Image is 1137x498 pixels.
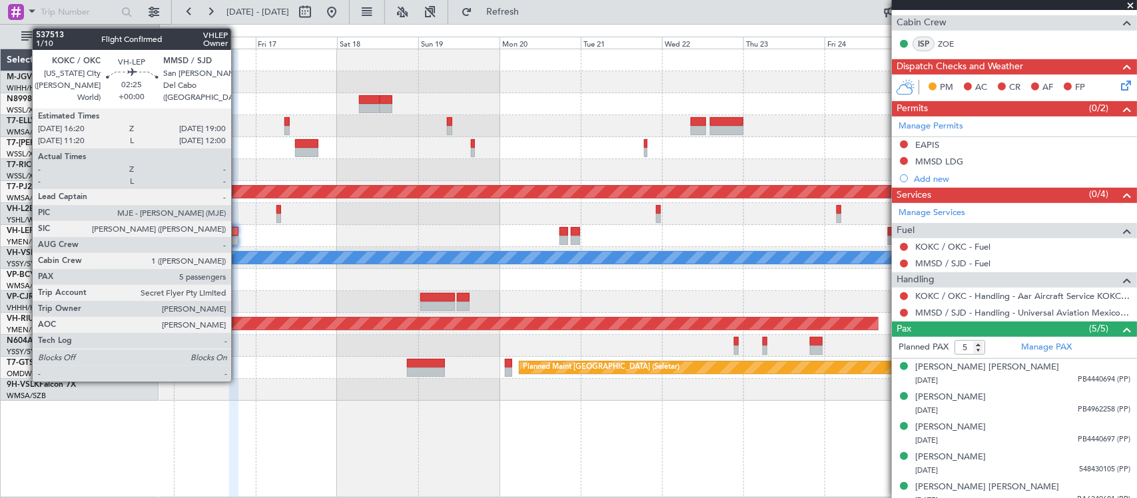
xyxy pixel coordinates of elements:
[897,59,1023,75] span: Dispatch Checks and Weather
[662,37,743,49] div: Wed 22
[914,173,1130,184] div: Add new
[7,271,81,279] a: VP-BCYGlobal 5000
[915,290,1130,302] a: KOKC / OKC - Handling - Aar Aircraft Service KOKC / OKC
[7,391,46,401] a: WMSA/SZB
[7,237,47,247] a: YMEN/MEB
[938,38,968,50] a: ZOE
[7,249,109,257] a: VH-VSKGlobal Express XRS
[915,421,986,434] div: [PERSON_NAME]
[1089,322,1108,336] span: (5/5)
[7,95,83,103] a: N8998KGlobal 6000
[915,156,963,167] div: MMSD LDG
[7,139,84,147] span: T7-[PERSON_NAME]
[915,465,938,475] span: [DATE]
[7,315,34,323] span: VH-RIU
[7,315,89,323] a: VH-RIUHawker 800XP
[899,120,963,133] a: Manage Permits
[915,241,990,252] a: KOKC / OKC - Fuel
[7,303,46,313] a: VHHH/HKG
[35,32,141,41] span: All Aircraft
[455,1,535,23] button: Refresh
[825,37,906,49] div: Fri 24
[1078,434,1130,445] span: PB4440697 (PP)
[7,193,46,203] a: WMSA/SZB
[7,73,36,81] span: M-JGVJ
[226,6,289,18] span: [DATE] - [DATE]
[174,37,255,49] div: Thu 16
[897,322,911,337] span: Pax
[7,347,41,357] a: YSSY/SYD
[7,161,31,169] span: T7-RIC
[7,325,47,335] a: YMEN/MEB
[7,359,34,367] span: T7-GTS
[7,337,97,345] a: N604AUChallenger 604
[899,206,965,220] a: Manage Services
[7,293,57,301] a: VP-CJRG-650
[915,307,1130,318] a: MMSD / SJD - Handling - Universal Aviation Mexico MMSD / SJD
[7,183,73,191] a: T7-PJ29Falcon 7X
[897,15,947,31] span: Cabin Crew
[940,81,953,95] span: PM
[1079,464,1130,475] span: 548430105 (PP)
[915,139,939,150] div: EAPIS
[7,259,41,269] a: YSSY/SYD
[162,27,185,38] div: [DATE]
[897,188,931,203] span: Services
[337,37,418,49] div: Sat 18
[7,139,129,147] a: T7-[PERSON_NAME]Global 7500
[41,2,117,22] input: Trip Number
[15,26,145,47] button: All Aircraft
[7,381,76,389] a: 9H-VSLKFalcon 7X
[915,451,986,464] div: [PERSON_NAME]
[7,359,79,367] a: T7-GTSGlobal 7500
[7,117,59,125] a: T7-ELLYG-550
[581,37,662,49] div: Tue 21
[897,101,928,117] span: Permits
[915,258,990,269] a: MMSD / SJD - Fuel
[475,7,531,17] span: Refresh
[975,81,987,95] span: AC
[7,249,36,257] span: VH-VSK
[7,381,39,389] span: 9H-VSLK
[1089,187,1108,201] span: (0/4)
[7,337,39,345] span: N604AU
[1042,81,1053,95] span: AF
[915,361,1059,374] div: [PERSON_NAME] [PERSON_NAME]
[897,272,935,288] span: Handling
[7,205,35,213] span: VH-L2B
[1078,404,1130,415] span: PB4962258 (PP)
[7,293,34,301] span: VP-CJR
[418,37,500,49] div: Sun 19
[7,271,35,279] span: VP-BCY
[915,391,986,404] div: [PERSON_NAME]
[1078,374,1130,385] span: PB4440694 (PP)
[899,341,948,354] label: Planned PAX
[1021,341,1072,354] a: Manage PAX
[7,227,79,235] a: VH-LEPGlobal 6000
[7,105,42,115] a: WSSL/XSP
[743,37,825,49] div: Thu 23
[1009,81,1020,95] span: CR
[897,223,915,238] span: Fuel
[7,369,53,379] a: OMDW/DWC
[7,127,46,137] a: WMSA/SZB
[500,37,581,49] div: Mon 20
[7,227,34,235] span: VH-LEP
[7,83,43,93] a: WIHH/HLP
[915,375,938,385] span: [DATE]
[915,481,1059,494] div: [PERSON_NAME] [PERSON_NAME]
[7,171,42,181] a: WSSL/XSP
[7,205,92,213] a: VH-L2BChallenger 604
[1075,81,1085,95] span: FP
[7,95,37,103] span: N8998K
[7,117,36,125] span: T7-ELLY
[7,281,46,291] a: WMSA/SZB
[913,37,935,51] div: ISP
[7,215,45,225] a: YSHL/WOL
[7,149,42,159] a: WSSL/XSP
[523,358,679,377] div: Planned Maint [GEOGRAPHIC_DATA] (Seletar)
[7,73,81,81] a: M-JGVJGlobal 5000
[256,37,337,49] div: Fri 17
[915,435,938,445] span: [DATE]
[915,405,938,415] span: [DATE]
